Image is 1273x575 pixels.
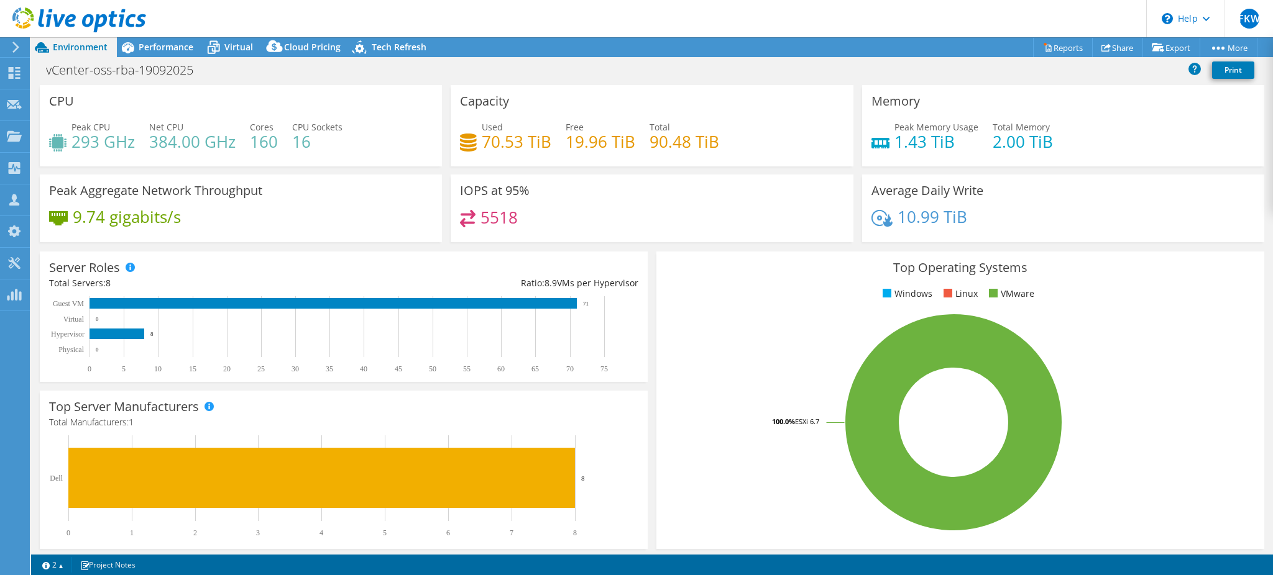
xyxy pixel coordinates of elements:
h1: vCenter-oss-rba-19092025 [40,63,213,77]
h3: Top Server Manufacturers [49,400,199,414]
text: 15 [189,364,196,373]
text: 20 [223,364,231,373]
li: Windows [880,287,932,301]
span: Total [650,121,670,133]
text: 40 [360,364,367,373]
span: Cloud Pricing [284,41,341,53]
span: Net CPU [149,121,183,133]
h4: 160 [250,135,278,148]
span: CPU Sockets [292,121,342,133]
tspan: 100.0% [772,417,795,426]
span: 1 [129,416,134,428]
text: Hypervisor [51,330,85,338]
text: 25 [257,364,265,373]
text: 70 [566,364,574,373]
h3: Top Operating Systems [666,261,1255,274]
h4: 16 [292,135,342,148]
div: Total Servers: [49,276,344,290]
h3: IOPS at 95% [460,184,530,197]
text: 75 [600,364,608,373]
text: Guest VM [53,299,84,308]
h4: 384.00 GHz [149,135,236,148]
text: 71 [583,301,589,307]
text: Dell [50,474,63,482]
li: Linux [940,287,978,301]
h3: Capacity [460,94,509,108]
span: Tech Refresh [372,41,426,53]
h3: Server Roles [49,261,120,274]
a: Reports [1033,38,1093,57]
span: Cores [250,121,273,133]
text: 0 [96,316,99,322]
text: 65 [531,364,539,373]
h4: 5518 [480,211,518,224]
span: Peak CPU [71,121,110,133]
div: Ratio: VMs per Hypervisor [344,276,638,290]
text: Virtual [63,315,85,324]
text: 35 [326,364,333,373]
text: 45 [395,364,402,373]
text: 10 [154,364,162,373]
text: 8 [573,528,577,537]
a: Print [1212,61,1254,79]
text: 4 [319,528,323,537]
text: 55 [463,364,471,373]
text: 0 [96,346,99,353]
text: 50 [429,364,436,373]
h3: Peak Aggregate Network Throughput [49,184,262,197]
h4: 90.48 TiB [650,135,719,148]
text: 0 [67,528,70,537]
h3: Memory [871,94,920,108]
a: Share [1092,38,1143,57]
h4: 9.74 gigabits/s [73,210,181,224]
span: Used [482,121,503,133]
a: Project Notes [71,557,144,573]
a: Export [1142,38,1200,57]
h4: 293 GHz [71,135,135,148]
li: VMware [986,287,1034,301]
span: FKW [1239,9,1259,29]
span: 8 [106,277,111,289]
span: Virtual [224,41,253,53]
h4: 19.96 TiB [566,135,635,148]
text: 2 [193,528,197,537]
h4: 10.99 TiB [898,210,967,224]
h3: CPU [49,94,74,108]
span: Performance [139,41,193,53]
text: 7 [510,528,513,537]
span: Free [566,121,584,133]
span: Total Memory [993,121,1050,133]
h4: Total Manufacturers: [49,415,638,429]
span: Peak Memory Usage [894,121,978,133]
tspan: ESXi 6.7 [795,417,819,426]
span: Environment [53,41,108,53]
text: 60 [497,364,505,373]
text: 0 [88,364,91,373]
text: Physical [58,345,84,354]
text: 5 [122,364,126,373]
text: 8 [581,474,585,482]
a: More [1200,38,1257,57]
h4: 2.00 TiB [993,135,1053,148]
a: 2 [34,557,72,573]
span: 8.9 [545,277,557,289]
h4: 1.43 TiB [894,135,978,148]
text: 30 [292,364,299,373]
svg: \n [1162,13,1173,24]
text: 1 [130,528,134,537]
h3: Average Daily Write [871,184,983,197]
text: 5 [383,528,387,537]
h4: 70.53 TiB [482,135,551,148]
text: 6 [446,528,450,537]
text: 8 [150,331,154,337]
text: 3 [256,528,260,537]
